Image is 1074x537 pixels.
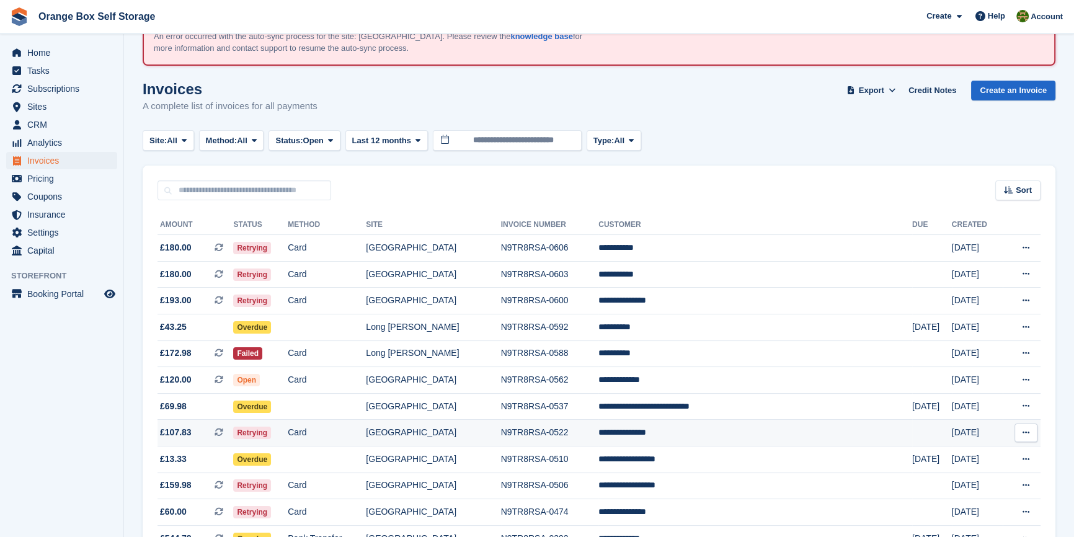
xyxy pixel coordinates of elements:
span: Site: [149,135,167,147]
span: Overdue [233,321,271,334]
span: Status: [275,135,303,147]
a: menu [6,285,117,303]
td: N9TR8RSA-0606 [501,235,599,262]
span: Storefront [11,270,123,282]
span: £180.00 [160,268,192,281]
span: £43.25 [160,321,187,334]
button: Method: All [199,130,264,151]
span: Retrying [233,479,271,492]
span: Overdue [233,401,271,413]
td: N9TR8RSA-0522 [501,420,599,446]
span: Retrying [233,242,271,254]
span: Capital [27,242,102,259]
span: £13.33 [160,453,187,466]
span: £107.83 [160,426,192,439]
td: N9TR8RSA-0510 [501,446,599,473]
button: Status: Open [268,130,340,151]
td: N9TR8RSA-0537 [501,393,599,420]
a: menu [6,44,117,61]
a: menu [6,134,117,151]
td: Card [288,499,366,526]
th: Method [288,215,366,235]
span: All [167,135,177,147]
td: Long [PERSON_NAME] [366,340,500,367]
td: [GEOGRAPHIC_DATA] [366,420,500,446]
td: [DATE] [952,288,1003,314]
h1: Invoices [143,81,317,97]
a: menu [6,170,117,187]
span: Type: [593,135,615,147]
span: Invoices [27,152,102,169]
span: Analytics [27,134,102,151]
span: Last 12 months [352,135,411,147]
a: menu [6,80,117,97]
span: Subscriptions [27,80,102,97]
td: [GEOGRAPHIC_DATA] [366,235,500,262]
span: Sites [27,98,102,115]
td: [GEOGRAPHIC_DATA] [366,473,500,499]
a: Orange Box Self Storage [33,6,161,27]
span: Retrying [233,506,271,518]
td: N9TR8RSA-0603 [501,261,599,288]
span: Settings [27,224,102,241]
td: Card [288,473,366,499]
span: Tasks [27,62,102,79]
a: menu [6,188,117,205]
td: N9TR8RSA-0600 [501,288,599,314]
a: menu [6,116,117,133]
td: Card [288,261,366,288]
img: Sarah [1016,10,1029,22]
span: £60.00 [160,505,187,518]
span: Overdue [233,453,271,466]
th: Customer [598,215,912,235]
td: [GEOGRAPHIC_DATA] [366,393,500,420]
td: [DATE] [952,235,1003,262]
span: £159.98 [160,479,192,492]
td: [DATE] [952,261,1003,288]
td: [GEOGRAPHIC_DATA] [366,446,500,473]
td: [DATE] [952,340,1003,367]
button: Site: All [143,130,194,151]
a: Preview store [102,286,117,301]
td: N9TR8RSA-0506 [501,473,599,499]
span: Account [1031,11,1063,23]
a: menu [6,242,117,259]
p: A complete list of invoices for all payments [143,99,317,113]
span: Method: [206,135,237,147]
span: Sort [1016,184,1032,197]
td: Card [288,235,366,262]
span: £193.00 [160,294,192,307]
a: Credit Notes [903,81,961,101]
span: Retrying [233,427,271,439]
span: Open [303,135,324,147]
td: [DATE] [952,446,1003,473]
td: Card [288,420,366,446]
span: Retrying [233,268,271,281]
span: Booking Portal [27,285,102,303]
td: [DATE] [952,473,1003,499]
th: Invoice Number [501,215,599,235]
img: stora-icon-8386f47178a22dfd0bd8f6a31ec36ba5ce8667c1dd55bd0f319d3a0aa187defe.svg [10,7,29,26]
td: N9TR8RSA-0562 [501,367,599,394]
span: Coupons [27,188,102,205]
span: £120.00 [160,373,192,386]
span: Insurance [27,206,102,223]
td: N9TR8RSA-0474 [501,499,599,526]
td: [GEOGRAPHIC_DATA] [366,499,500,526]
span: Help [988,10,1005,22]
button: Export [844,81,899,101]
span: All [614,135,624,147]
span: CRM [27,116,102,133]
a: menu [6,62,117,79]
td: [GEOGRAPHIC_DATA] [366,367,500,394]
span: Failed [233,347,262,360]
td: N9TR8RSA-0592 [501,314,599,340]
td: [DATE] [952,499,1003,526]
a: menu [6,152,117,169]
th: Status [233,215,288,235]
span: £69.98 [160,400,187,413]
td: [DATE] [912,314,952,340]
a: menu [6,224,117,241]
span: Pricing [27,170,102,187]
span: Home [27,44,102,61]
